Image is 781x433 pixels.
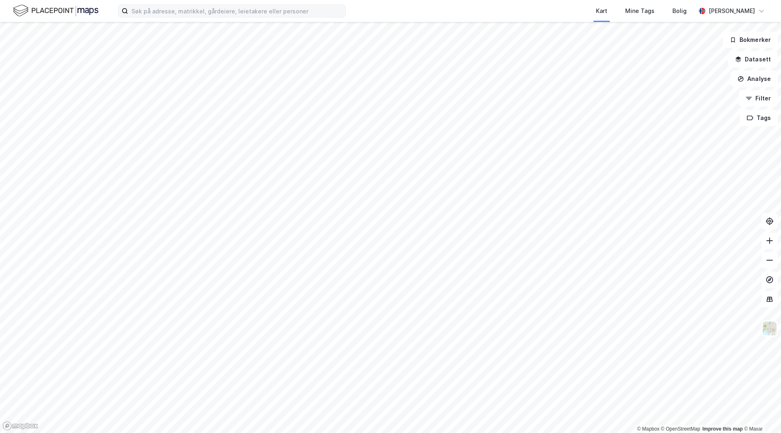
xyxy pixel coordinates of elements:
input: Søk på adresse, matrikkel, gårdeiere, leietakere eller personer [128,5,345,17]
div: Bolig [672,6,687,16]
div: Kart [596,6,607,16]
div: [PERSON_NAME] [709,6,755,16]
img: logo.f888ab2527a4732fd821a326f86c7f29.svg [13,4,98,18]
iframe: Chat Widget [740,394,781,433]
div: Mine Tags [625,6,654,16]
